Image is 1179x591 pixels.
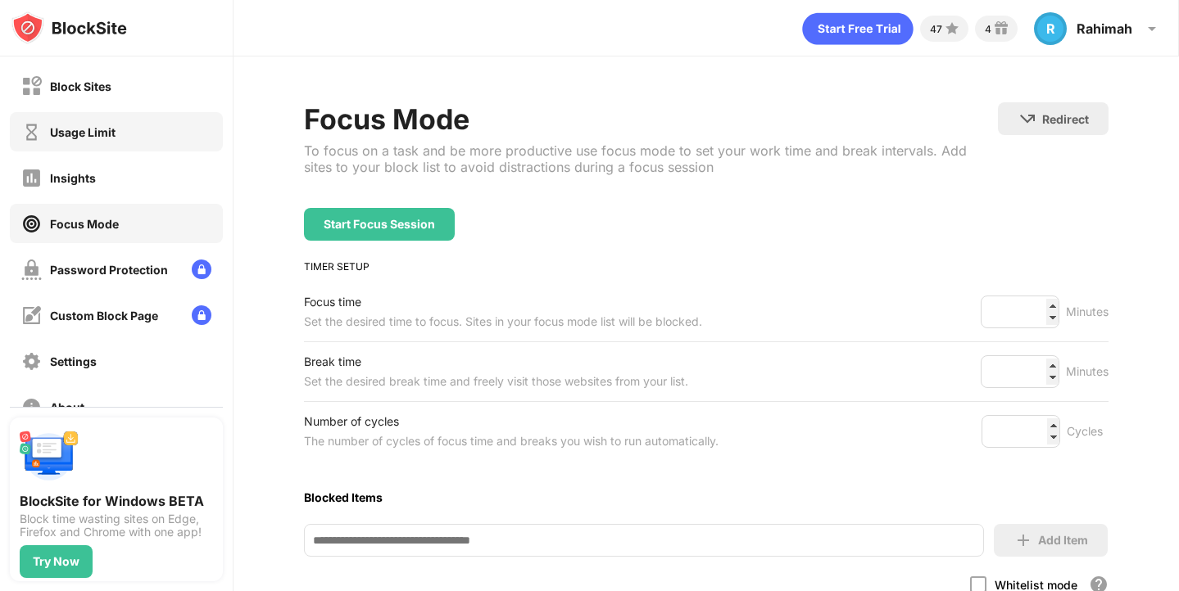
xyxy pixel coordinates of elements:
div: BlockSite for Windows BETA [20,493,213,509]
div: 47 [930,23,942,35]
div: Usage Limit [50,125,116,139]
div: Insights [50,171,96,185]
div: Block time wasting sites on Edge, Firefox and Chrome with one app! [20,512,213,539]
div: Rahimah [1077,20,1132,37]
img: about-off.svg [21,397,42,417]
img: focus-on.svg [21,214,42,234]
img: settings-off.svg [21,351,42,372]
img: block-off.svg [21,76,42,97]
img: password-protection-off.svg [21,259,42,280]
div: TIMER SETUP [304,260,1108,273]
div: Try Now [33,555,79,568]
div: About [50,400,84,414]
img: customize-block-page-off.svg [21,305,42,326]
div: The number of cycles of focus time and breaks you wish to run automatically. [304,431,719,451]
img: insights-off.svg [21,168,42,188]
div: Cycles [1067,422,1109,441]
div: Password Protection [50,263,168,277]
img: lock-menu.svg [192,259,211,279]
img: logo-blocksite.svg [11,11,127,44]
div: animation [802,12,914,45]
img: reward-small.svg [991,19,1011,38]
div: Blocked Items [304,490,1108,504]
div: To focus on a task and be more productive use focus mode to set your work time and break interval... [304,142,997,175]
div: Focus Mode [50,217,119,231]
img: lock-menu.svg [192,305,211,325]
img: time-usage-off.svg [21,122,42,142]
div: Start Focus Session [324,218,435,231]
div: Set the desired break time and freely visit those websites from your list. [304,372,688,391]
div: Custom Block Page [50,309,158,323]
div: Redirect [1042,112,1089,126]
div: Block Sites [50,79,111,93]
div: Break time [304,352,688,372]
div: Settings [50,354,97,368]
img: points-small.svg [942,19,962,38]
div: Focus time [304,292,702,312]
div: Focus Mode [304,102,997,136]
div: Minutes [1066,362,1109,381]
div: Add Item [1038,534,1088,547]
img: push-desktop.svg [20,427,79,486]
div: 4 [985,23,991,35]
div: Number of cycles [304,412,719,431]
div: R [1034,12,1067,45]
div: Set the desired time to focus. Sites in your focus mode list will be blocked. [304,312,702,332]
div: Minutes [1066,302,1109,322]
